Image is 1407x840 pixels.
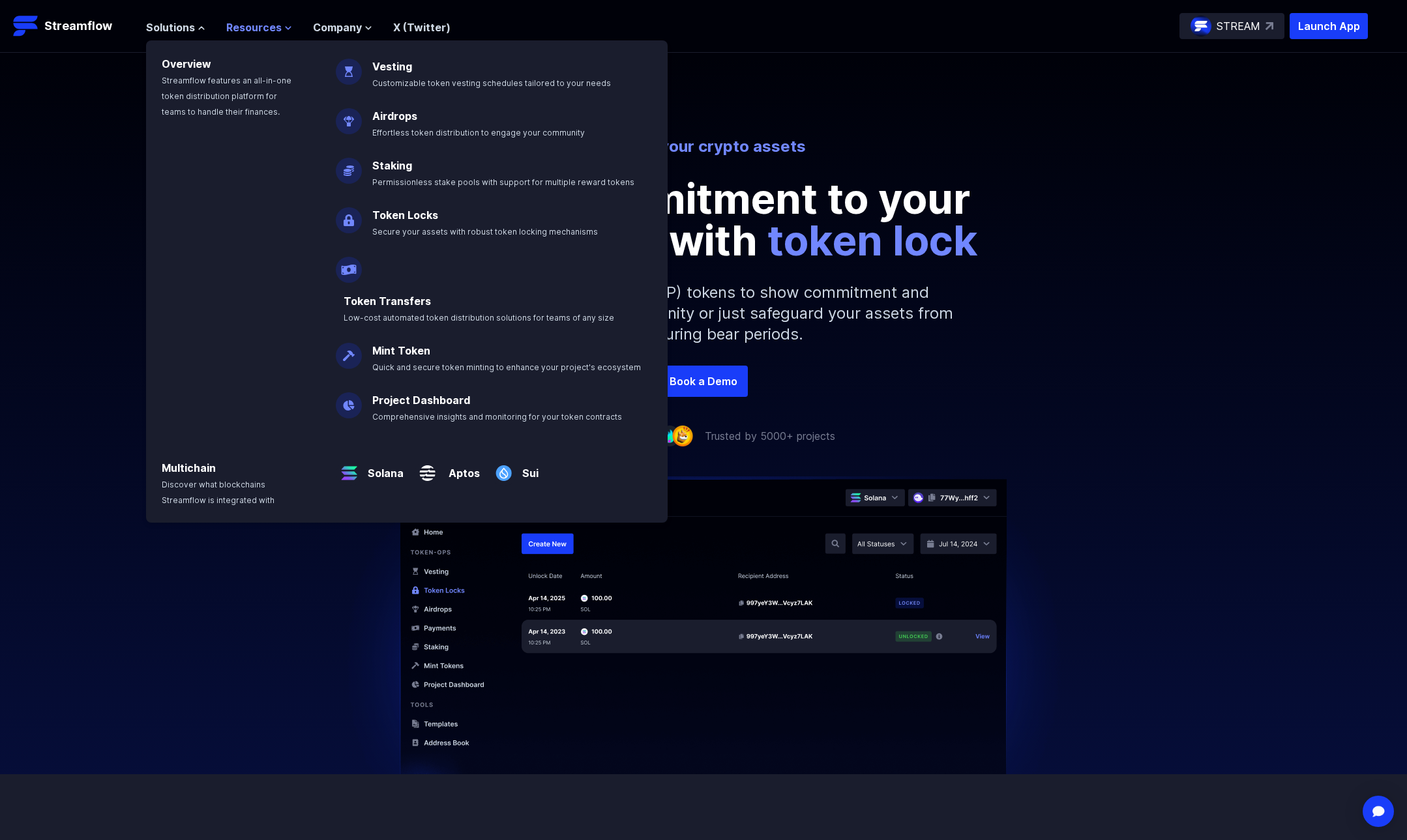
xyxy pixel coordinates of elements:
[659,426,680,446] img: company-8
[1266,22,1273,30] img: top-right-arrow.svg
[393,21,451,34] a: X (Twitter)
[1363,796,1394,827] div: Open Intercom Messenger
[336,147,362,184] img: Staking
[372,362,641,372] span: Quick and secure token minting to enhance your project's ecosystem
[336,332,362,369] img: Mint Token
[162,480,274,505] span: Discover what blockchains Streamflow is integrated with
[372,227,598,237] span: Secure your assets with robust token locking mechanisms
[336,246,362,283] img: Payroll
[336,197,362,233] img: Token Locks
[372,177,634,187] span: Permissionless stake pools with support for multiple reward tokens
[1290,13,1368,39] button: Launch App
[441,455,480,481] a: Aptos
[162,461,216,474] a: Multichain
[705,428,835,444] p: Trusted by 5000+ projects
[372,394,470,407] a: Project Dashboard
[372,412,622,422] span: Comprehensive insights and monitoring for your token contracts
[162,57,211,70] a: Overview
[372,60,412,73] a: Vesting
[1191,16,1211,36] img: streamflow-logo-circle.png
[344,295,431,308] a: Token Transfers
[162,76,291,117] span: Streamflow features an all-in-one token distribution platform for teams to handle their finances.
[672,426,693,446] img: company-9
[372,209,438,222] a: Token Locks
[336,48,362,85] img: Vesting
[336,98,362,134] img: Airdrops
[313,20,362,35] span: Company
[423,261,984,366] p: Lock your liquidity pool (LP) tokens to show commitment and transparency to your community or jus...
[226,20,282,35] span: Resources
[372,78,611,88] span: Customizable token vesting schedules tailored to your needs
[226,20,292,35] button: Resources
[372,159,412,172] a: Staking
[414,450,441,486] img: Aptos
[767,215,978,265] span: token lock
[146,20,205,35] button: Solutions
[342,136,1065,157] p: Secure your crypto assets
[336,382,362,418] img: Project Dashboard
[332,476,1075,807] img: Hero Image
[372,109,417,123] a: Airdrops
[13,13,133,39] a: Streamflow
[659,366,748,397] a: Book a Demo
[372,128,585,138] span: Effortless token distribution to engage your community
[336,450,363,486] img: Solana
[13,13,39,39] img: Streamflow Logo
[344,313,614,323] span: Low-cost automated token distribution solutions for teams of any size
[1217,18,1260,34] p: STREAM
[363,455,404,481] a: Solana
[44,17,112,35] p: Streamflow
[372,344,430,357] a: Mint Token
[146,20,195,35] span: Solutions
[1179,13,1284,39] a: STREAM
[410,178,997,261] p: Show commitment to your community with
[517,455,539,481] a: Sui
[490,450,517,486] img: Sui
[313,20,372,35] button: Company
